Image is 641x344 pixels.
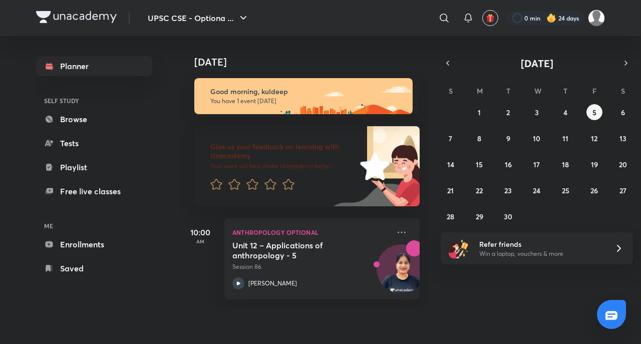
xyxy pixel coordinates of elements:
abbr: September 16, 2025 [505,160,512,169]
img: kuldeep Ahir [588,10,605,27]
button: September 21, 2025 [443,182,459,198]
button: September 8, 2025 [471,130,487,146]
button: September 27, 2025 [615,182,631,198]
abbr: September 14, 2025 [447,160,454,169]
abbr: September 21, 2025 [447,186,454,195]
abbr: September 12, 2025 [591,134,597,143]
abbr: September 24, 2025 [533,186,540,195]
button: September 1, 2025 [471,104,487,120]
span: [DATE] [521,57,553,70]
button: September 5, 2025 [586,104,602,120]
button: September 11, 2025 [557,130,573,146]
button: September 24, 2025 [529,182,545,198]
img: feedback_image [326,126,420,206]
abbr: September 22, 2025 [476,186,483,195]
button: avatar [482,10,498,26]
abbr: September 25, 2025 [562,186,569,195]
button: September 16, 2025 [500,156,516,172]
abbr: September 26, 2025 [590,186,598,195]
abbr: Friday [592,86,596,96]
abbr: September 2, 2025 [506,108,510,117]
abbr: September 20, 2025 [619,160,627,169]
button: September 29, 2025 [471,208,487,224]
abbr: Saturday [621,86,625,96]
button: September 20, 2025 [615,156,631,172]
a: Free live classes [36,181,152,201]
abbr: September 19, 2025 [591,160,598,169]
abbr: September 30, 2025 [504,212,512,221]
button: September 10, 2025 [529,130,545,146]
abbr: September 29, 2025 [476,212,483,221]
abbr: Monday [477,86,483,96]
a: Tests [36,133,152,153]
abbr: September 13, 2025 [619,134,626,143]
abbr: Tuesday [506,86,510,96]
button: September 23, 2025 [500,182,516,198]
button: UPSC CSE - Optiona ... [142,8,255,28]
button: September 25, 2025 [557,182,573,198]
abbr: September 4, 2025 [563,108,567,117]
abbr: September 8, 2025 [477,134,481,143]
abbr: September 17, 2025 [533,160,540,169]
h6: ME [36,217,152,234]
h4: [DATE] [194,56,430,68]
h5: 10:00 [180,226,220,238]
a: Playlist [36,157,152,177]
img: Avatar [377,250,425,298]
button: September 15, 2025 [471,156,487,172]
button: September 28, 2025 [443,208,459,224]
button: September 6, 2025 [615,104,631,120]
h6: Give us your feedback on learning with Unacademy [210,142,357,160]
img: Company Logo [36,11,117,23]
abbr: September 27, 2025 [619,186,626,195]
abbr: September 7, 2025 [449,134,452,143]
abbr: Wednesday [534,86,541,96]
button: September 2, 2025 [500,104,516,120]
h6: Good morning, kuldeep [210,87,404,96]
button: September 7, 2025 [443,130,459,146]
p: [PERSON_NAME] [248,279,297,288]
button: September 12, 2025 [586,130,602,146]
button: September 22, 2025 [471,182,487,198]
abbr: September 11, 2025 [562,134,568,143]
h6: SELF STUDY [36,92,152,109]
button: September 9, 2025 [500,130,516,146]
img: streak [546,13,556,23]
a: Enrollments [36,234,152,254]
h5: Unit 12 – Applications of anthropology - 5 [232,240,357,260]
a: Company Logo [36,11,117,26]
abbr: September 18, 2025 [562,160,569,169]
button: September 19, 2025 [586,156,602,172]
abbr: Thursday [563,86,567,96]
a: Browse [36,109,152,129]
h6: Refer friends [479,239,602,249]
button: September 4, 2025 [557,104,573,120]
p: Session 86 [232,262,390,271]
button: September 18, 2025 [557,156,573,172]
abbr: September 3, 2025 [535,108,539,117]
abbr: September 9, 2025 [506,134,510,143]
p: Your word will help make Unacademy better [210,162,357,170]
abbr: Sunday [449,86,453,96]
button: September 3, 2025 [529,104,545,120]
button: September 14, 2025 [443,156,459,172]
img: avatar [486,14,495,23]
p: Anthropology Optional [232,226,390,238]
button: [DATE] [455,56,619,70]
button: September 13, 2025 [615,130,631,146]
abbr: September 10, 2025 [533,134,540,143]
button: September 26, 2025 [586,182,602,198]
a: Planner [36,56,152,76]
abbr: September 5, 2025 [592,108,596,117]
abbr: September 6, 2025 [621,108,625,117]
abbr: September 1, 2025 [478,108,481,117]
p: You have 1 event [DATE] [210,97,404,105]
p: AM [180,238,220,244]
a: Saved [36,258,152,278]
button: September 30, 2025 [500,208,516,224]
p: Win a laptop, vouchers & more [479,249,602,258]
img: referral [449,238,469,258]
abbr: September 15, 2025 [476,160,483,169]
button: September 17, 2025 [529,156,545,172]
img: morning [194,78,413,114]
